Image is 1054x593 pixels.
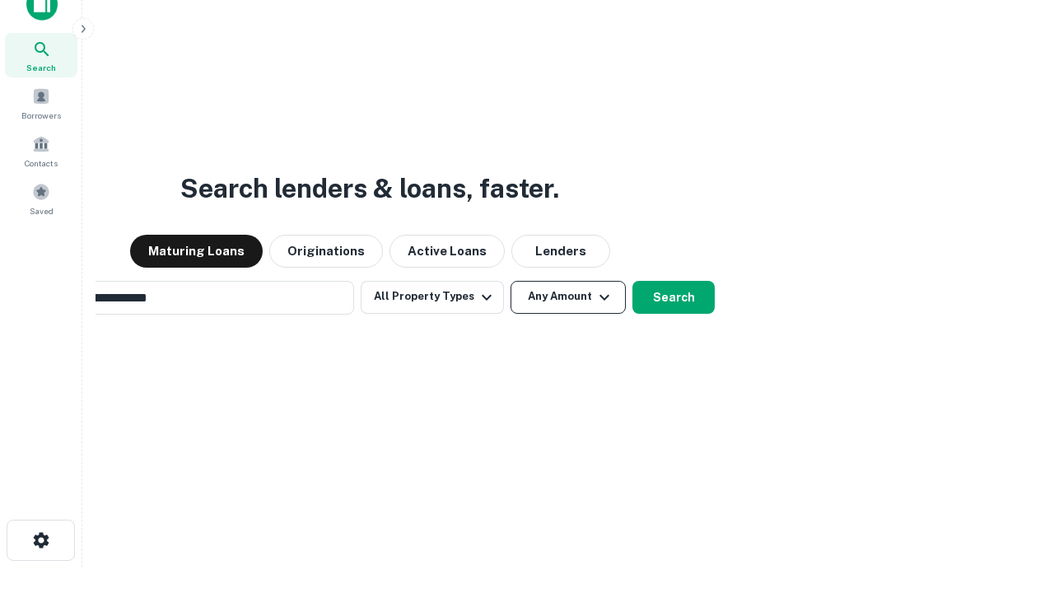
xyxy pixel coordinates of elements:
h3: Search lenders & loans, faster. [180,169,559,208]
span: Saved [30,204,54,217]
button: Maturing Loans [130,235,263,268]
span: Search [26,61,56,74]
iframe: Chat Widget [972,461,1054,540]
button: Active Loans [389,235,505,268]
button: Lenders [511,235,610,268]
a: Contacts [5,128,77,173]
button: Any Amount [511,281,626,314]
button: All Property Types [361,281,504,314]
a: Saved [5,176,77,221]
a: Borrowers [5,81,77,125]
button: Originations [269,235,383,268]
a: Search [5,33,77,77]
button: Search [632,281,715,314]
span: Contacts [25,156,58,170]
span: Borrowers [21,109,61,122]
